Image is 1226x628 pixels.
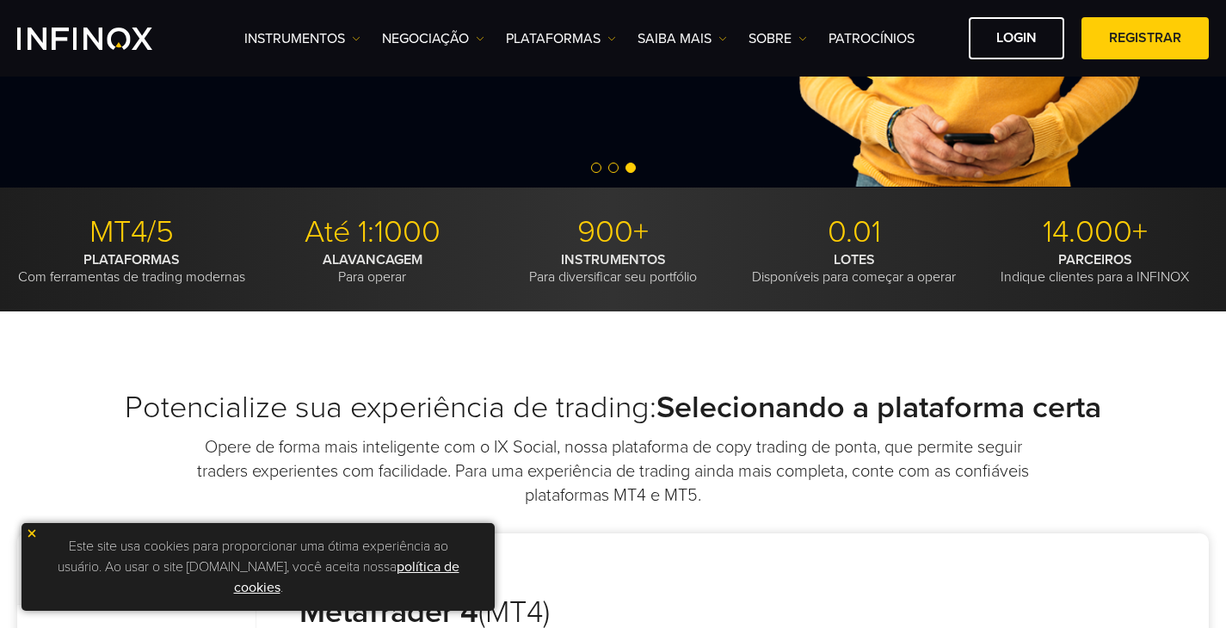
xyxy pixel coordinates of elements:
[26,527,38,539] img: yellow close icon
[258,213,486,251] p: Até 1:1000
[499,213,727,251] p: 900+
[740,213,968,251] p: 0.01
[638,28,727,49] a: Saiba mais
[244,28,360,49] a: Instrumentos
[969,17,1064,59] a: Login
[749,28,807,49] a: SOBRE
[981,213,1209,251] p: 14.000+
[17,213,245,251] p: MT4/5
[1081,17,1209,59] a: Registrar
[1058,251,1132,268] strong: PARCEIROS
[981,251,1209,286] p: Indique clientes para a INFINOX
[258,251,486,286] p: Para operar
[196,435,1031,508] p: Opere de forma mais inteligente com o IX Social, nossa plataforma de copy trading de ponta, que p...
[829,28,915,49] a: Patrocínios
[656,389,1101,426] strong: Selecionando a plataforma certa
[740,251,968,286] p: Disponíveis para começar a operar
[625,163,636,173] span: Go to slide 3
[17,28,193,50] a: INFINOX Logo
[561,251,666,268] strong: INSTRUMENTOS
[608,163,619,173] span: Go to slide 2
[323,251,422,268] strong: ALAVANCAGEM
[506,28,616,49] a: PLATAFORMAS
[17,251,245,286] p: Com ferramentas de trading modernas
[30,532,486,602] p: Este site usa cookies para proporcionar uma ótima experiência ao usuário. Ao usar o site [DOMAIN_...
[83,251,180,268] strong: PLATAFORMAS
[382,28,484,49] a: NEGOCIAÇÃO
[834,251,875,268] strong: LOTES
[17,533,256,605] p: Metatrader 4
[17,389,1209,427] h2: Potencialize sua experiência de trading:
[499,251,727,286] p: Para diversificar seu portfólio
[591,163,601,173] span: Go to slide 1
